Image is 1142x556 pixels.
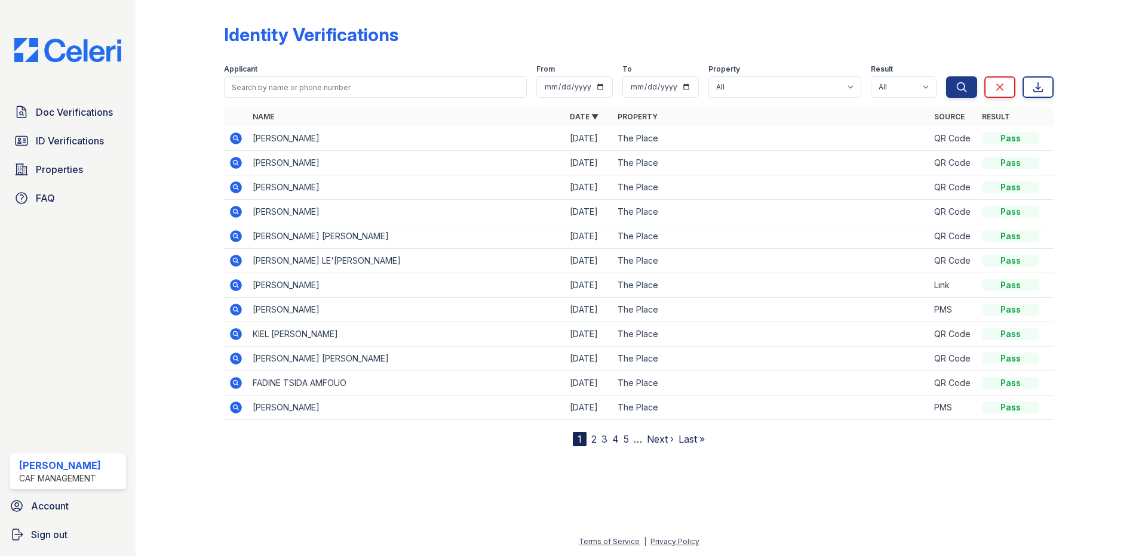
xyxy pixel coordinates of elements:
[929,347,977,371] td: QR Code
[570,112,598,121] a: Date ▼
[248,151,565,175] td: [PERSON_NAME]
[613,126,930,151] td: The Place
[248,175,565,200] td: [PERSON_NAME]
[536,64,555,74] label: From
[579,537,640,546] a: Terms of Service
[708,64,740,74] label: Property
[613,175,930,200] td: The Place
[248,249,565,273] td: [PERSON_NAME] LE'[PERSON_NAME]
[565,273,613,298] td: [DATE]
[618,112,658,121] a: Property
[10,157,126,181] a: Properties
[248,322,565,347] td: KIEL [PERSON_NAME]
[565,200,613,224] td: [DATE]
[573,432,587,446] div: 1
[929,371,977,396] td: QR Code
[248,200,565,224] td: [PERSON_NAME]
[613,322,930,347] td: The Place
[982,157,1039,169] div: Pass
[929,322,977,347] td: QR Code
[36,134,104,148] span: ID Verifications
[982,181,1039,193] div: Pass
[565,298,613,322] td: [DATE]
[982,255,1039,267] div: Pass
[982,353,1039,365] div: Pass
[622,64,632,74] label: To
[613,347,930,371] td: The Place
[31,499,69,513] span: Account
[253,112,274,121] a: Name
[613,249,930,273] td: The Place
[565,175,613,200] td: [DATE]
[929,396,977,420] td: PMS
[5,494,131,518] a: Account
[36,105,113,119] span: Doc Verifications
[565,396,613,420] td: [DATE]
[613,200,930,224] td: The Place
[565,322,613,347] td: [DATE]
[647,433,674,445] a: Next ›
[871,64,893,74] label: Result
[10,100,126,124] a: Doc Verifications
[248,371,565,396] td: FADINE TSIDA AMFOUO
[36,191,55,205] span: FAQ
[10,129,126,153] a: ID Verifications
[982,279,1039,291] div: Pass
[982,328,1039,340] div: Pass
[982,401,1039,413] div: Pass
[248,347,565,371] td: [PERSON_NAME] [PERSON_NAME]
[613,298,930,322] td: The Place
[929,200,977,224] td: QR Code
[601,433,607,445] a: 3
[248,126,565,151] td: [PERSON_NAME]
[624,433,629,445] a: 5
[929,175,977,200] td: QR Code
[248,396,565,420] td: [PERSON_NAME]
[19,472,101,484] div: CAF Management
[679,433,705,445] a: Last »
[929,273,977,298] td: Link
[934,112,965,121] a: Source
[929,249,977,273] td: QR Code
[565,371,613,396] td: [DATE]
[10,186,126,210] a: FAQ
[565,249,613,273] td: [DATE]
[982,132,1039,144] div: Pass
[929,224,977,249] td: QR Code
[613,371,930,396] td: The Place
[36,162,83,177] span: Properties
[612,433,619,445] a: 4
[31,527,67,542] span: Sign out
[565,126,613,151] td: [DATE]
[591,433,597,445] a: 2
[613,273,930,298] td: The Place
[982,112,1010,121] a: Result
[5,38,131,62] img: CE_Logo_Blue-a8612792a0a2168367f1c8372b55b34899dd931a85d93a1a3d3e32e68fde9ad4.png
[982,206,1039,218] div: Pass
[982,304,1039,316] div: Pass
[5,523,131,546] a: Sign out
[224,64,257,74] label: Applicant
[613,151,930,175] td: The Place
[929,151,977,175] td: QR Code
[929,126,977,151] td: QR Code
[644,537,646,546] div: |
[224,76,527,98] input: Search by name or phone number
[565,151,613,175] td: [DATE]
[982,230,1039,242] div: Pass
[565,224,613,249] td: [DATE]
[248,298,565,322] td: [PERSON_NAME]
[248,224,565,249] td: [PERSON_NAME] [PERSON_NAME]
[929,298,977,322] td: PMS
[224,24,398,45] div: Identity Verifications
[19,458,101,472] div: [PERSON_NAME]
[565,347,613,371] td: [DATE]
[982,377,1039,389] div: Pass
[248,273,565,298] td: [PERSON_NAME]
[613,396,930,420] td: The Place
[634,432,642,446] span: …
[650,537,699,546] a: Privacy Policy
[613,224,930,249] td: The Place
